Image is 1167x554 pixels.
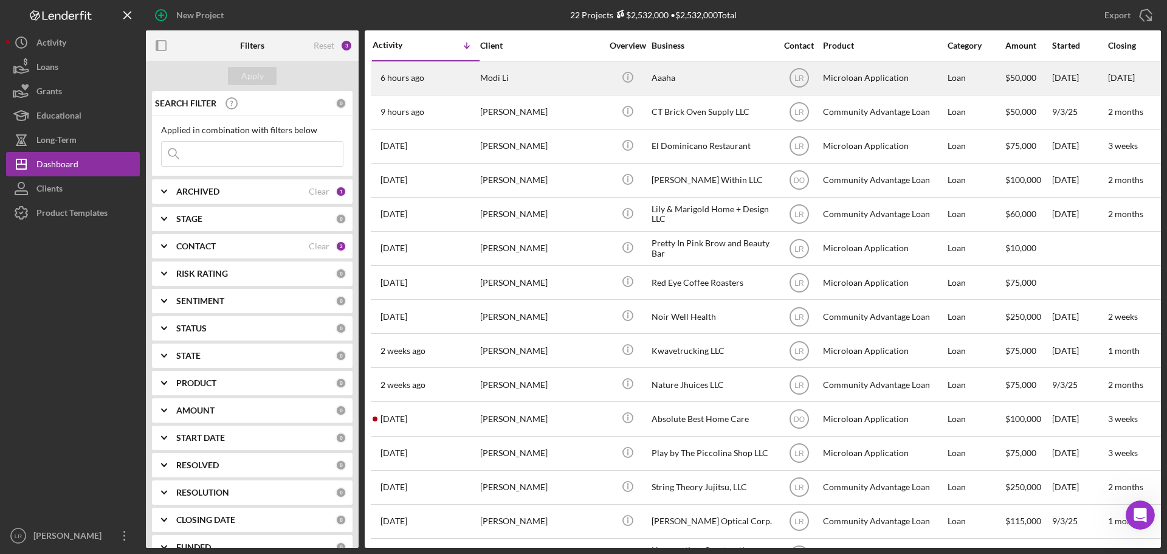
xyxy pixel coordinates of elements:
div: Export [1104,3,1131,27]
div: [PERSON_NAME] [480,300,602,333]
time: 2025-09-16 18:26 [380,73,424,83]
text: LR [794,108,804,117]
time: 2025-09-14 17:14 [380,209,407,219]
div: Microloan Application [823,62,945,94]
div: 0 [336,405,346,416]
div: Nature Jhuices LLC [652,369,773,401]
button: Grants [6,79,140,103]
div: Dashboard [36,152,78,179]
div: Activity [373,40,426,50]
time: 2025-09-03 17:57 [380,346,425,356]
text: LR [794,142,804,151]
b: RISK RATING [176,269,228,279]
div: Christina says… [10,227,233,454]
div: Educational [36,103,81,131]
div: [PERSON_NAME] [480,232,602,265]
time: 2025-09-14 19:50 [380,175,407,185]
time: 2025-09-10 17:19 [380,278,407,288]
div: that didnt work. Is there a way to delete that task from the checklist and add a new one? [44,28,233,78]
div: Kwavetrucking LLC [652,334,773,367]
button: Home [190,5,213,28]
div: Activity [36,30,66,58]
div: Community Advantage Loan [823,198,945,230]
b: STAGE [176,214,202,224]
div: she is still getting the same error message: Unfortunately, it's the same error message "Expired ... [53,114,224,210]
button: Send a message… [208,384,228,403]
div: Applied in combination with filters below [161,125,343,135]
time: 2 months [1108,209,1143,219]
h1: [PERSON_NAME] [59,6,138,15]
time: 2 months [1108,175,1143,185]
div: that didnt work. Is there a way to delete that task from the checklist and add a new one? [53,35,224,71]
div: [PERSON_NAME] [480,505,602,538]
b: FUNDED [176,542,211,552]
b: Filters [240,41,264,50]
div: Thank you for the details. I will have to submit a ticket to our Formstack, a third party system ... [19,252,190,407]
time: 2 months [1108,379,1143,390]
b: PRODUCT [176,378,216,388]
div: 0 [336,378,346,389]
div: Community Advantage Loan [823,164,945,196]
div: Noir Well Health [652,300,773,333]
time: 2025-08-24 19:24 [380,482,407,492]
div: Lisbel says… [10,107,233,227]
time: 3 weeks [1108,140,1138,151]
text: LR [794,313,804,321]
div: 0 [336,487,346,498]
span: $115,000 [1005,516,1041,526]
div: 0 [336,296,346,306]
a: Dashboard [6,152,140,176]
div: [PERSON_NAME] [30,524,109,551]
time: [DATE] [1108,72,1135,83]
time: 1 month [1108,345,1140,356]
div: Loan [948,62,1004,94]
div: Overview [605,41,650,50]
span: $75,000 [1005,140,1036,151]
div: Hi [PERSON_NAME],Thank you for the details. I will have to submit a ticket to our Formstack, a th... [10,227,199,432]
div: Loan [948,130,1004,162]
button: Product Templates [6,201,140,225]
b: CLOSING DATE [176,515,235,525]
div: 22 Projects • $2,532,000 Total [570,10,737,20]
a: Educational [6,103,140,128]
span: $60,000 [1005,209,1036,219]
div: Microloan Application [823,266,945,299]
time: 2 weeks [1108,311,1138,322]
div: Microloan Application [823,334,945,367]
time: 2 months [1108,106,1143,117]
div: 0 [336,323,346,334]
button: Apply [228,67,277,85]
div: 2 [336,241,346,252]
a: Activity [6,30,140,55]
time: 1 month [1108,516,1140,526]
div: Community Advantage Loan [823,505,945,538]
time: 2025-09-03 08:59 [380,380,425,390]
div: Category [948,41,1004,50]
b: ARCHIVED [176,187,219,196]
button: Start recording [77,389,87,398]
div: Lily & Marigold Home + Design LLC [652,198,773,230]
div: [DATE] [1052,62,1107,94]
text: LR [794,483,804,492]
span: $10,000 [1005,243,1036,253]
time: 2025-09-15 16:15 [380,141,407,151]
div: Client [480,41,602,50]
div: 9/3/25 [1052,505,1107,538]
div: [DATE] [1052,471,1107,504]
time: 2 months [1108,482,1143,492]
b: SENTIMENT [176,296,224,306]
div: String Theory Jujitsu, LLC [652,471,773,504]
div: 3 [340,40,353,52]
span: $75,000 [1005,448,1036,458]
span: $50,000 [1005,72,1036,83]
div: Clients [36,176,63,204]
div: Absolute Best Home Care [652,403,773,435]
div: Lisbel says… [10,28,233,80]
a: Long-Term [6,128,140,152]
button: Loans [6,55,140,79]
div: Lisbel says… [10,79,233,107]
div: [PERSON_NAME] [480,334,602,367]
time: 2025-08-22 15:15 [380,516,407,526]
